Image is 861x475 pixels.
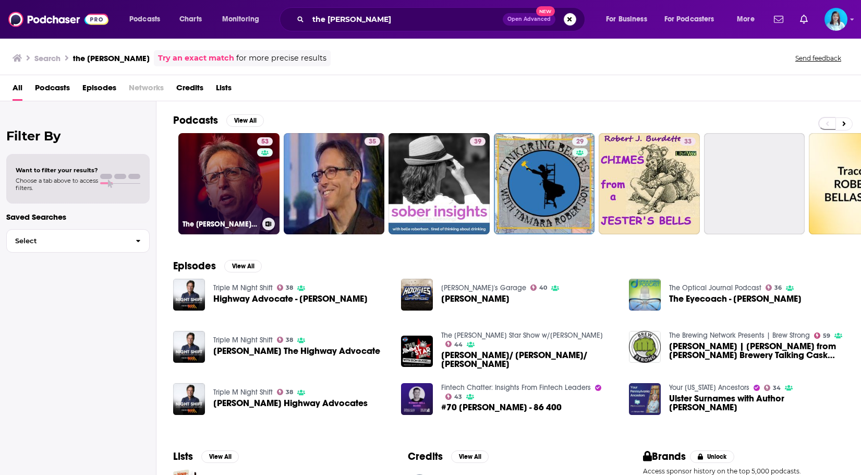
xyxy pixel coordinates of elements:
a: 33 [599,133,700,234]
span: 29 [576,137,584,147]
a: Brew Strong | Robert Bell from Hogshead Brewery Talking Cask Ales [669,342,844,360]
h2: Filter By [6,128,150,144]
button: View All [201,450,239,463]
a: #70 Robert Bell - 86 400 [441,403,562,412]
a: 38 [277,284,294,291]
a: ListsView All [173,450,239,463]
a: Robert Bell The Highway Advocate [213,347,380,355]
a: Charts [173,11,208,28]
span: New [536,6,555,16]
h2: Brands [643,450,686,463]
a: The Eyecoach - Robert Bell [669,294,802,303]
a: Ulster Surnames with Author Robert Bell [629,383,661,415]
img: Podchaser - Follow, Share and Rate Podcasts [8,9,108,29]
span: [PERSON_NAME] [441,294,510,303]
img: Robert Bell The Highway Advocate [173,331,205,363]
a: Ulster Surnames with Author Robert Bell [669,394,844,412]
a: Triple M Night Shift [213,388,273,397]
a: Episodes [82,79,116,101]
a: 44 [445,341,463,347]
a: Highway Advocate - Robert Bell [213,294,368,303]
a: Robert Bell Highway Advocates [213,399,368,408]
span: Open Advanced [507,17,551,22]
span: Podcasts [129,12,160,27]
a: 33 [680,137,696,146]
a: The Optical Journal Podcast [669,283,761,292]
img: Highway Advocate - Robert Bell [173,279,205,311]
a: 43 [445,394,463,400]
span: 33 [684,137,692,147]
a: Triple M Night Shift [213,283,273,292]
a: The Jimmy Star Show w/Ron Russell [441,331,603,340]
h2: Credits [408,450,443,463]
button: Select [6,229,150,253]
h2: Lists [173,450,193,463]
a: 53 [257,137,273,146]
a: Try an exact match [158,52,234,64]
a: 39 [470,137,486,146]
p: Access sponsor history on the top 5,000 podcasts. [643,467,844,475]
span: 53 [261,137,269,147]
a: Show notifications dropdown [770,10,787,28]
a: 36 [766,284,782,291]
img: Brew Strong | Robert Bell from Hogshead Brewery Talking Cask Ales [629,331,661,363]
span: [PERSON_NAME]/ [PERSON_NAME]/ [PERSON_NAME] [441,351,616,369]
a: Robert Bell Highway Advocates [173,383,205,415]
a: 53The [PERSON_NAME] Show [178,133,280,234]
button: View All [224,260,262,272]
a: 39 [389,133,490,234]
a: PodcastsView All [173,114,264,127]
img: The Eyecoach - Robert Bell [629,279,661,311]
span: [PERSON_NAME] | [PERSON_NAME] from [PERSON_NAME] Brewery Talking Cask Ales [669,342,844,360]
h2: Podcasts [173,114,218,127]
a: Lists [216,79,232,101]
span: Logged in as ClarisseG [824,8,847,31]
span: Want to filter your results? [16,167,98,174]
h2: Episodes [173,259,216,272]
h3: The [PERSON_NAME] Show [183,220,258,229]
a: 40 [530,284,548,291]
a: 34 [764,385,781,391]
span: Charts [179,12,202,27]
button: View All [451,450,489,463]
span: 43 [454,395,462,399]
p: Saved Searches [6,212,150,222]
button: open menu [730,11,768,28]
span: #70 [PERSON_NAME] - 86 400 [441,403,562,412]
span: 40 [539,286,547,290]
button: View All [226,114,264,127]
span: For Podcasters [664,12,714,27]
span: 38 [286,338,293,342]
a: Show notifications dropdown [796,10,812,28]
img: Robert Bell/ Laurene Landon/ Wesley Eure [401,336,433,367]
a: Robert Bell/ Laurene Landon/ Wesley Eure [441,351,616,369]
button: open menu [122,11,174,28]
span: Monitoring [222,12,259,27]
span: 39 [474,137,481,147]
button: Send feedback [792,54,844,63]
a: 29 [494,133,595,234]
span: Select [7,238,127,244]
a: Triple M Night Shift [213,336,273,345]
span: [PERSON_NAME] The Highway Advocate [213,347,380,355]
span: All [13,79,22,101]
input: Search podcasts, credits, & more... [308,11,503,28]
img: Robert Bell [401,279,433,311]
a: Hoogie's Garage [441,283,526,292]
span: Highway Advocate - [PERSON_NAME] [213,294,368,303]
span: [PERSON_NAME] Highway Advocates [213,399,368,408]
a: Credits [176,79,203,101]
span: Choose a tab above to access filters. [16,177,98,192]
a: Podcasts [35,79,70,101]
span: 34 [773,386,781,390]
span: Networks [129,79,164,101]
